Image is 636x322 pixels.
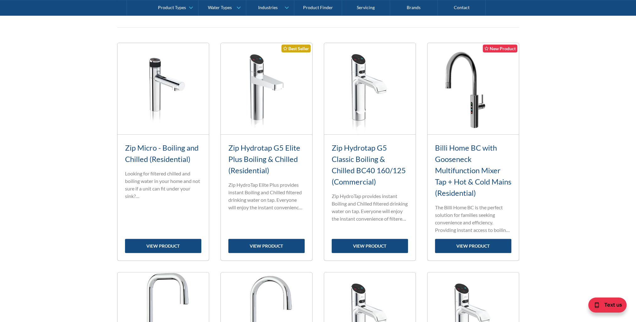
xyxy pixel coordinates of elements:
a: Best Seller [221,43,312,135]
img: Zip Hydrotap G5 Elite Plus Boiling & Chilled (Residential) [221,43,312,134]
div: Best Seller [281,45,311,52]
div: Industries [258,5,278,10]
div: Product Types [158,5,186,10]
a: view product [125,239,201,253]
div: New Product [483,45,517,52]
a: view product [228,239,305,253]
div: Water Types [208,5,232,10]
a: view product [435,239,511,253]
a: Billi Home BC with Gooseneck Multifunction Mixer Tap + Hot & Cold Mains (Residential) [435,143,511,197]
img: Zip Hydrotap G5 Classic Boiling & Chilled BC40 160/125 (Commercial) [324,43,416,134]
p: Looking for filtered chilled and boiling water in your home and not sure if a unit can fit under ... [125,170,201,200]
a: view product [332,239,408,253]
a: Zip Micro - Boiling and Chilled (Residential) [125,143,198,164]
p: Zip HydroTap Elite Plus provides instant Boiling and Chilled filtered drinking water on tap. Ever... [228,181,305,211]
img: Billi Home BC with Gooseneck Multifunction Mixer Tap + Hot & Cold Mains (Residential) [427,43,519,134]
a: New Product [427,43,519,135]
p: Zip HydroTap provides instant Boiling and Chilled filtered drinking water on tap. Everyone will e... [332,192,408,223]
img: Zip Micro - Boiling and Chilled (Residential) [117,43,209,134]
a: Zip Hydrotap G5 Elite Plus Boiling & Chilled (Residential) [228,143,300,175]
a: Zip Hydrotap G5 Classic Boiling & Chilled BC40 160/125 (Commercial) [332,143,406,186]
p: The Billi Home BC is the perfect solution for families seeking convenience and efficiency. Provid... [435,204,511,234]
iframe: podium webchat widget bubble [586,291,636,322]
